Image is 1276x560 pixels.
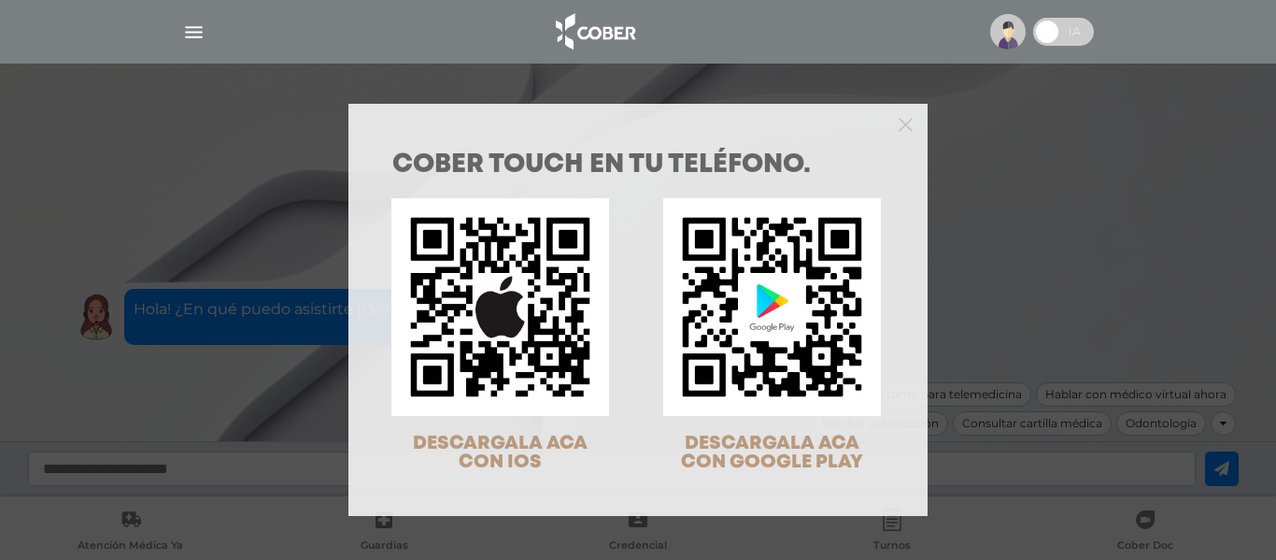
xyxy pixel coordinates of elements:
h1: COBER TOUCH en tu teléfono. [392,152,884,179]
img: qr-code [391,198,609,416]
img: qr-code [663,198,881,416]
span: DESCARGALA ACA CON IOS [413,435,588,471]
span: DESCARGALA ACA CON GOOGLE PLAY [681,435,863,471]
button: Close [899,115,913,132]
